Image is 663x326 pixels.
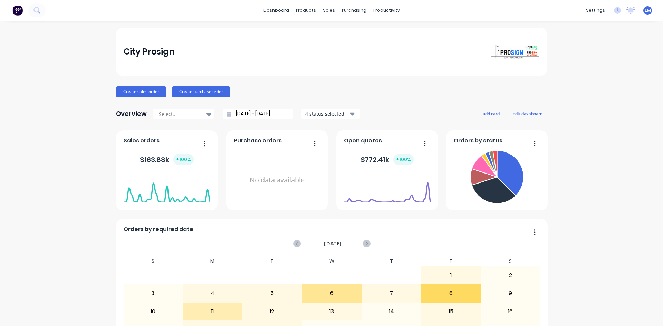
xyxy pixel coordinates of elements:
div: 4 [183,285,242,302]
div: No data available [234,148,320,213]
div: settings [583,5,608,16]
img: Factory [12,5,23,16]
div: + 100 % [393,154,414,165]
div: 4 status selected [305,110,349,117]
div: Overview [116,107,147,121]
iframe: Intercom live chat [640,303,656,319]
div: 11 [183,303,242,320]
button: add card [478,109,504,118]
div: W [302,256,362,266]
div: F [421,256,481,266]
div: 8 [421,285,480,302]
div: $ 163.88k [140,154,194,165]
div: 3 [124,285,183,302]
span: Orders by status [454,137,502,145]
div: sales [319,5,338,16]
div: 2 [481,267,540,284]
div: M [183,256,242,266]
div: 16 [481,303,540,320]
button: 4 status selected [301,109,360,119]
div: 9 [481,285,540,302]
div: S [123,256,183,266]
button: edit dashboard [508,109,547,118]
div: City Prosign [124,45,174,59]
div: 10 [124,303,183,320]
div: $ 772.41k [361,154,414,165]
div: 6 [302,285,361,302]
span: Sales orders [124,137,160,145]
button: Create sales order [116,86,166,97]
div: productivity [370,5,403,16]
div: + 100 % [173,154,194,165]
div: 12 [243,303,302,320]
div: T [362,256,421,266]
a: dashboard [260,5,292,16]
div: 7 [362,285,421,302]
div: 14 [362,303,421,320]
span: [DATE] [324,240,342,247]
img: City Prosign [491,45,539,58]
div: purchasing [338,5,370,16]
div: 5 [243,285,302,302]
div: T [242,256,302,266]
span: LM [645,7,651,13]
div: 13 [302,303,361,320]
div: 1 [421,267,480,284]
button: Create purchase order [172,86,230,97]
div: products [292,5,319,16]
span: Purchase orders [234,137,282,145]
div: 15 [421,303,480,320]
span: Open quotes [344,137,382,145]
div: S [481,256,540,266]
